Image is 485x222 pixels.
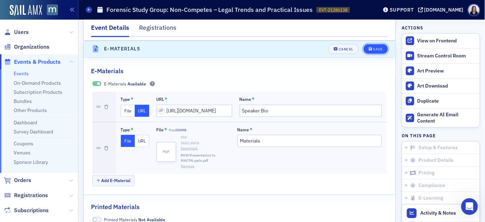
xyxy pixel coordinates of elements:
[92,175,135,186] button: Add E-Material
[91,67,124,76] h2: E-Materials
[157,127,164,132] div: File
[33,168,39,174] button: Gif picker
[157,97,164,102] div: URL
[120,166,131,177] button: Send a message…
[181,153,230,164] span: RKW Presentation to MACPA.pptx.pdf
[402,25,423,31] h4: Actions
[14,107,47,113] a: Other Products
[14,159,48,165] a: Sponsor Library
[44,168,50,174] button: Start recording
[30,4,41,15] img: Profile image for Luke
[402,63,480,78] a: Art Preview
[14,43,49,51] span: Organizations
[123,3,136,15] div: Close
[44,4,67,9] h1: SailAMX
[106,6,313,14] h1: Forensic Study Group: Non-Competes – Legal Trends and Practical Issues
[10,5,42,16] img: SailAMX
[240,97,251,102] div: Name
[49,9,90,16] p: Under 15 minutes
[42,5,58,16] a: View Homepage
[417,83,476,89] div: Art Download
[4,28,29,36] a: Users
[339,47,353,51] div: Cancel
[127,81,146,86] span: Available
[421,209,456,217] span: Activity & Notes
[14,28,29,36] span: Users
[417,112,476,124] div: Generate AI Email Content
[14,98,32,104] a: Bundles
[135,105,149,117] button: URL
[47,5,58,15] img: SailAMX
[418,157,453,164] span: Product Details
[14,129,53,135] a: Survey Dashboard
[175,128,187,132] span: 250MB
[250,127,252,132] abbr: This field is required
[14,58,61,66] span: Events & Products
[104,81,146,87] span: E-Materials
[373,47,382,51] div: Save
[417,98,476,104] div: Duplicate
[11,168,16,174] button: Upload attachment
[4,192,48,199] a: Registrations
[418,170,435,176] span: Pricing
[4,176,31,184] a: Orders
[20,4,31,15] img: Profile image for Aidan
[424,7,464,13] div: [DOMAIN_NAME]
[237,127,249,132] div: Name
[14,207,49,214] span: Subscriptions
[417,68,476,74] div: Art Preview
[121,135,135,147] button: File
[418,7,466,12] button: [DOMAIN_NAME]
[4,43,49,51] a: Organizations
[131,127,133,132] abbr: This field is required
[402,49,480,63] a: Stream Control Room
[110,3,123,16] button: Home
[22,168,28,174] button: Emoji picker
[135,135,149,147] button: URL
[104,45,140,53] h4: E-Materials
[165,97,167,102] abbr: This field is required
[402,132,480,139] h4: On this page
[328,44,359,54] button: Cancel
[402,93,480,109] button: Duplicate
[14,80,61,86] a: On-Demand Products
[363,44,388,54] button: Save
[14,89,62,95] a: Subscription Products
[390,7,414,13] div: Support
[14,70,29,77] a: Events
[402,78,480,93] a: Art Download
[181,146,230,151] a: Download
[92,81,102,86] span: Available
[139,23,176,36] div: Registrations
[121,97,130,102] div: Type
[418,195,443,201] span: E-Learning
[91,202,140,211] h2: Printed Materials
[418,145,458,151] span: Setup & Features
[252,97,255,102] abbr: This field is required
[169,128,187,132] span: Max
[14,192,48,199] span: Registrations
[181,140,230,146] div: 5682.88 KB
[131,97,133,102] abbr: This field is required
[181,135,230,140] div: PDF
[14,176,31,184] span: Orders
[402,109,480,127] button: Generate AI Email Content
[402,34,480,48] a: View on Frontend
[461,198,478,215] iframe: Intercom live chat
[319,7,347,13] span: EVT-21286138
[417,38,476,44] div: View on Frontend
[418,182,445,189] span: Compliance
[6,154,134,166] textarea: Message…
[5,3,18,16] button: go back
[417,53,476,59] div: Stream Control Room
[181,164,195,169] button: Remove
[164,127,167,132] abbr: This field is required
[4,207,49,214] a: Subscriptions
[468,4,480,16] span: Profile
[14,140,33,147] a: Coupons
[4,58,61,66] a: Events & Products
[14,150,30,156] a: Venues
[121,127,130,132] div: Type
[121,105,135,117] button: File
